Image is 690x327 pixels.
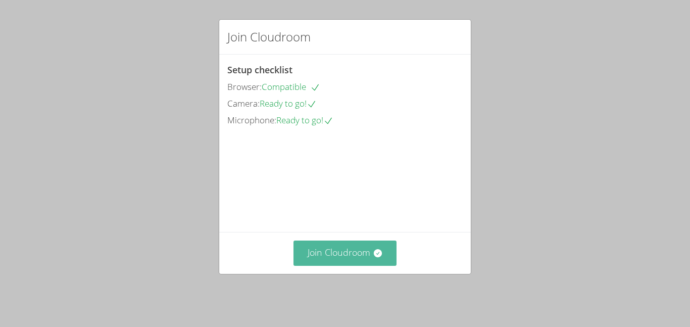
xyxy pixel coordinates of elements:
span: Camera: [227,98,260,109]
span: Microphone: [227,114,276,126]
span: Ready to go! [260,98,317,109]
h2: Join Cloudroom [227,28,311,46]
span: Setup checklist [227,64,292,76]
span: Compatible [262,81,320,92]
span: Ready to go! [276,114,333,126]
span: Browser: [227,81,262,92]
button: Join Cloudroom [293,241,397,265]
